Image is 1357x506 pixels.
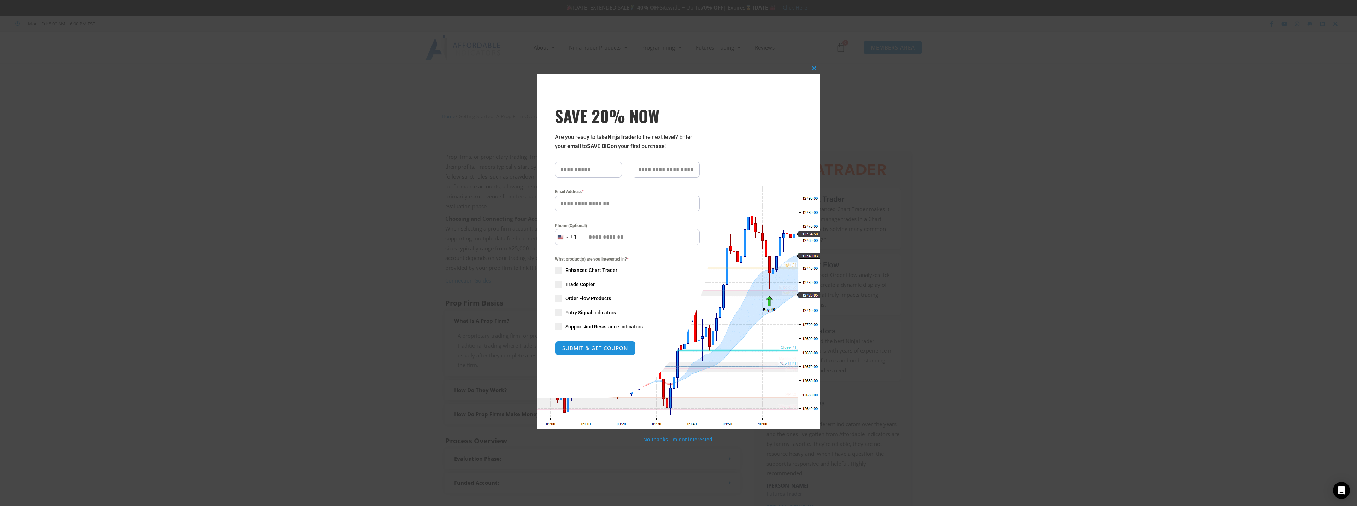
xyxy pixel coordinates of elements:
[555,229,577,245] button: Selected country
[555,222,700,229] label: Phone (Optional)
[555,309,700,316] label: Entry Signal Indicators
[555,341,636,355] button: SUBMIT & GET COUPON
[555,267,700,274] label: Enhanced Chart Trader
[565,295,611,302] span: Order Flow Products
[555,256,700,263] span: What product(s) are you interested in?
[1333,482,1350,499] div: Open Intercom Messenger
[565,309,616,316] span: Entry Signal Indicators
[570,233,577,242] div: +1
[555,106,700,126] span: SAVE 20% NOW
[565,267,617,274] span: Enhanced Chart Trader
[565,281,595,288] span: Trade Copier
[555,295,700,302] label: Order Flow Products
[607,134,636,140] strong: NinjaTrader
[587,143,611,150] strong: SAVE BIG
[555,133,700,151] p: Are you ready to take to the next level? Enter your email to on your first purchase!
[555,188,700,195] label: Email Address
[643,436,713,443] a: No thanks, I’m not interested!
[555,323,700,330] label: Support And Resistance Indicators
[565,323,643,330] span: Support And Resistance Indicators
[555,281,700,288] label: Trade Copier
